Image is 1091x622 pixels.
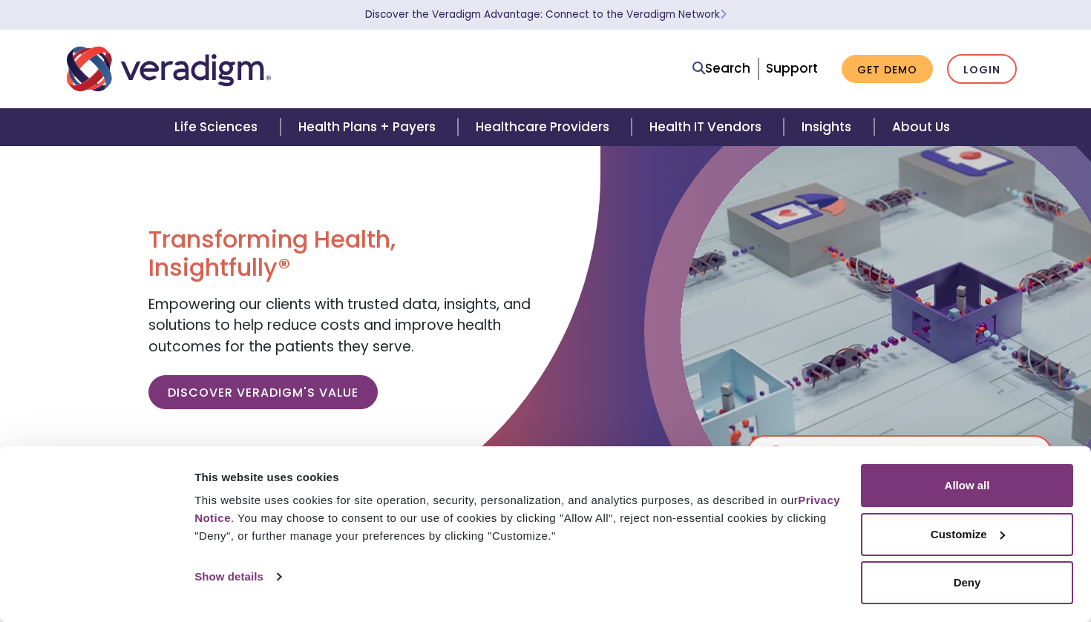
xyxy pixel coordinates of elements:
button: Deny [861,561,1073,604]
button: Customize [861,513,1073,556]
a: Life Sciences [157,108,280,146]
a: About Us [874,108,968,146]
span: Empowering our clients with trusted data, insights, and solutions to help reduce costs and improv... [148,294,531,357]
h1: Transforming Health, Insightfully® [148,225,534,282]
a: Support [766,59,818,77]
a: Discover the Veradigm Advantage: Connect to the Veradigm NetworkLearn More [365,7,727,21]
div: This website uses cookies [194,469,844,486]
div: This website uses cookies for site operation, security, personalization, and analytics purposes, ... [194,492,844,545]
a: Show details [194,566,281,588]
a: Healthcare Providers [458,108,632,146]
span: Learn More [720,7,727,21]
a: Discover Veradigm's Value [148,375,378,409]
a: Get Demo [842,55,933,84]
button: Allow all [861,464,1073,507]
img: Veradigm logo [67,44,271,93]
a: Login [947,54,1017,85]
a: Health IT Vendors [632,108,784,146]
a: Health Plans + Payers [281,108,458,146]
a: Insights [784,108,874,146]
a: Search [692,59,750,79]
